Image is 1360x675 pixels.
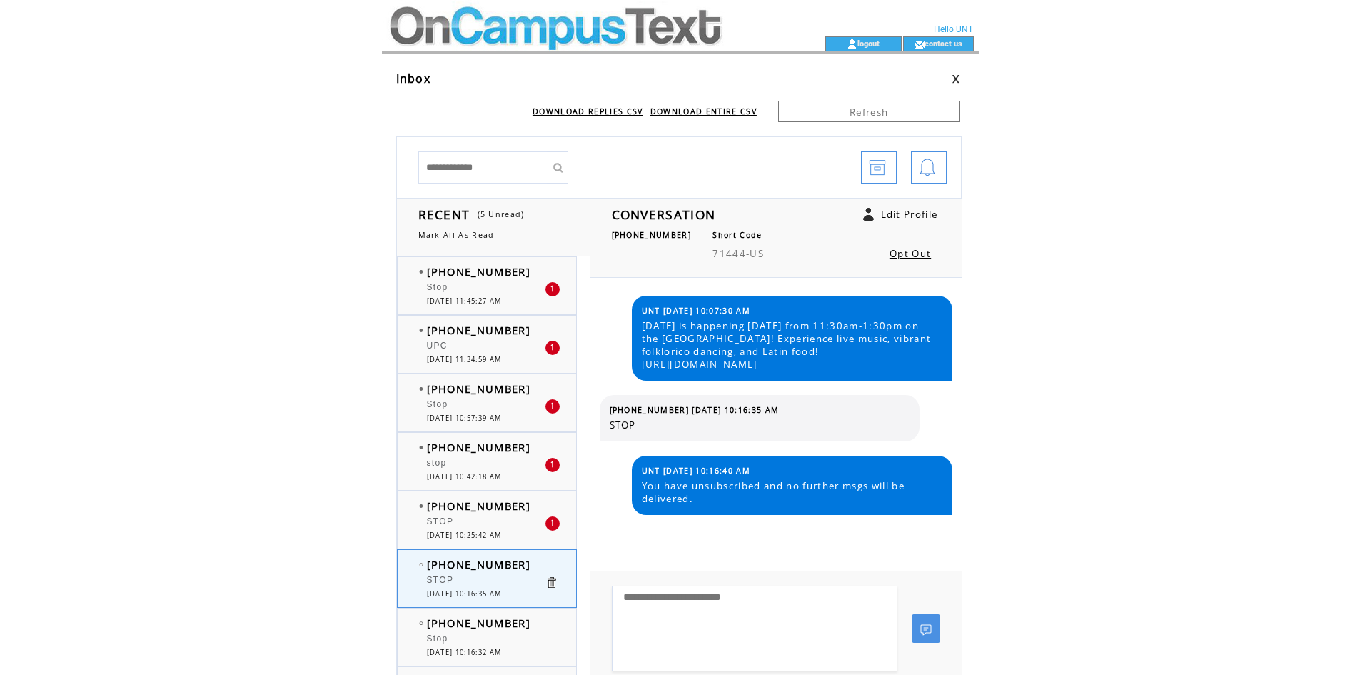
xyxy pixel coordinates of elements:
[642,479,942,505] span: You have unsubscribed and no further msgs will be delivered.
[427,264,531,279] span: [PHONE_NUMBER]
[419,563,423,566] img: bulletEmpty.png
[545,516,560,531] div: 1
[419,621,423,625] img: bulletEmpty.png
[419,504,423,508] img: bulletFull.png
[418,230,495,240] a: Mark All As Read
[545,341,560,355] div: 1
[427,589,502,599] span: [DATE] 10:16:35 AM
[914,39,925,50] img: contact_us_icon.gif
[612,230,692,240] span: [PHONE_NUMBER]
[863,208,874,221] a: Click to edit user profile
[427,381,531,396] span: [PHONE_NUMBER]
[610,405,780,415] span: [PHONE_NUMBER] [DATE] 10:16:35 AM
[427,341,448,351] span: UPC
[427,296,502,306] span: [DATE] 11:45:27 AM
[881,208,938,221] a: Edit Profile
[427,323,531,337] span: [PHONE_NUMBER]
[545,458,560,472] div: 1
[778,101,960,122] a: Refresh
[847,39,857,50] img: account_icon.gif
[427,499,531,513] span: [PHONE_NUMBER]
[869,152,886,184] img: archive.png
[610,419,910,431] span: STOP
[650,106,757,116] a: DOWNLOAD ENTIRE CSV
[419,387,423,391] img: bulletFull.png
[427,472,502,481] span: [DATE] 10:42:18 AM
[427,458,447,468] span: stop
[612,206,716,223] span: CONVERSATION
[427,414,502,423] span: [DATE] 10:57:39 AM
[427,648,502,657] span: [DATE] 10:16:32 AM
[419,270,423,274] img: bulletFull.png
[934,24,973,34] span: Hello UNT
[545,399,560,414] div: 1
[418,206,470,223] span: RECENT
[427,282,448,292] span: Stop
[478,209,525,219] span: (5 Unread)
[712,230,762,240] span: Short Code
[925,39,962,48] a: contact us
[396,71,431,86] span: Inbox
[427,634,448,644] span: Stop
[890,247,931,260] a: Opt Out
[427,355,502,364] span: [DATE] 11:34:59 AM
[642,306,750,316] span: UNT [DATE] 10:07:30 AM
[427,557,531,571] span: [PHONE_NUMBER]
[427,616,531,630] span: [PHONE_NUMBER]
[427,399,448,409] span: Stop
[419,329,423,332] img: bulletFull.png
[642,466,750,476] span: UNT [DATE] 10:16:40 AM
[642,358,757,371] a: [URL][DOMAIN_NAME]
[642,319,942,371] span: [DATE] is happening [DATE] from 11:30am-1:30pm on the [GEOGRAPHIC_DATA]! Experience live music, v...
[712,247,764,260] span: 71444-US
[427,531,502,540] span: [DATE] 10:25:42 AM
[919,152,936,184] img: bell.png
[857,39,880,48] a: logout
[427,516,454,526] span: STOP
[419,446,423,449] img: bulletFull.png
[427,440,531,454] span: [PHONE_NUMBER]
[533,106,643,116] a: DOWNLOAD REPLIES CSV
[545,282,560,296] div: 1
[547,151,568,184] input: Submit
[427,575,454,585] span: STOP
[545,576,558,589] a: Click to delete these messgaes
